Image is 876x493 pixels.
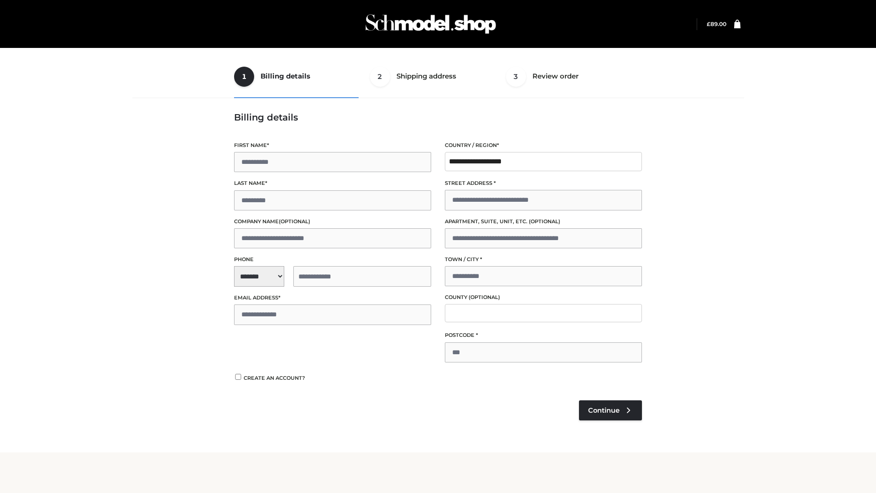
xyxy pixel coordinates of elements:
[244,375,305,381] span: Create an account?
[707,21,726,27] bdi: 89.00
[707,21,710,27] span: £
[362,6,499,42] img: Schmodel Admin 964
[234,255,431,264] label: Phone
[445,331,642,340] label: Postcode
[445,179,642,188] label: Street address
[234,179,431,188] label: Last name
[234,112,642,123] h3: Billing details
[445,217,642,226] label: Apartment, suite, unit, etc.
[234,294,431,302] label: Email address
[588,406,620,414] span: Continue
[469,294,500,300] span: (optional)
[579,400,642,420] a: Continue
[234,217,431,226] label: Company name
[234,374,242,380] input: Create an account?
[445,293,642,302] label: County
[279,218,310,225] span: (optional)
[529,218,560,225] span: (optional)
[234,141,431,150] label: First name
[445,255,642,264] label: Town / City
[707,21,726,27] a: £89.00
[445,141,642,150] label: Country / Region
